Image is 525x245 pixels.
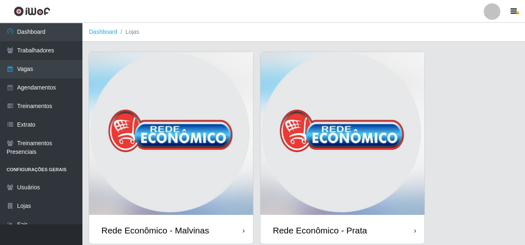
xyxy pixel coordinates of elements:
img: cardImg [89,52,253,217]
nav: breadcrumb [82,23,525,42]
img: cardImg [260,52,424,217]
li: Lojas [117,28,139,36]
a: Rede Econômico - Prata [260,52,424,244]
img: CoreUI Logo [14,6,50,16]
a: Rede Econômico - Malvinas [89,52,253,244]
div: Rede Econômico - Malvinas [101,225,209,236]
a: Dashboard [89,28,117,35]
div: Rede Econômico - Prata [273,225,367,236]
